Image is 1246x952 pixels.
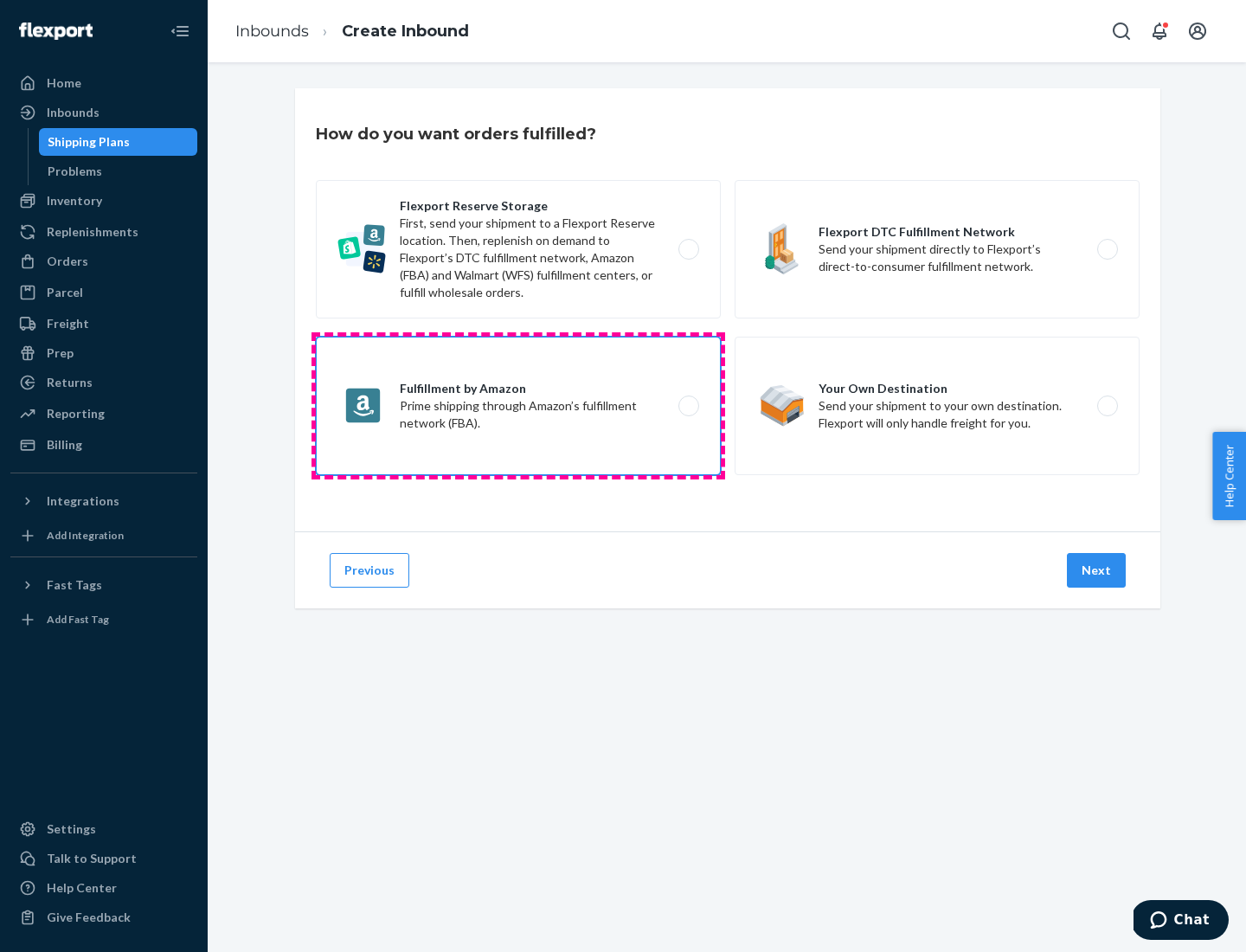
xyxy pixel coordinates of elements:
[10,522,197,550] a: Add Integration
[10,69,197,97] a: Home
[47,436,82,453] div: Billing
[222,6,483,57] ol: breadcrumbs
[48,163,102,180] div: Problems
[47,528,124,543] div: Add Integration
[47,374,93,391] div: Returns
[10,571,197,599] button: Fast Tags
[48,133,130,151] div: Shipping Plans
[47,576,102,594] div: Fast Tags
[10,369,197,396] a: Returns
[47,223,138,241] div: Replenishments
[47,850,137,867] div: Talk to Support
[342,22,469,41] a: Create Inbound
[10,606,197,634] a: Add Fast Tag
[235,22,309,41] a: Inbounds
[47,315,89,332] div: Freight
[39,128,198,156] a: Shipping Plans
[10,487,197,515] button: Integrations
[47,909,131,926] div: Give Feedback
[316,123,596,145] h3: How do you want orders fulfilled?
[10,187,197,215] a: Inventory
[1104,14,1139,48] button: Open Search Box
[10,874,197,902] a: Help Center
[10,310,197,338] a: Freight
[10,99,197,126] a: Inbounds
[47,820,96,838] div: Settings
[47,879,117,897] div: Help Center
[47,405,105,422] div: Reporting
[47,492,119,510] div: Integrations
[10,904,197,931] button: Give Feedback
[10,431,197,459] a: Billing
[1142,14,1177,48] button: Open notifications
[47,74,81,92] div: Home
[47,344,74,362] div: Prep
[1212,432,1246,520] button: Help Center
[10,218,197,246] a: Replenishments
[10,339,197,367] a: Prep
[1067,553,1126,588] button: Next
[10,815,197,843] a: Settings
[10,279,197,306] a: Parcel
[10,400,197,428] a: Reporting
[10,248,197,275] a: Orders
[47,253,88,270] div: Orders
[330,553,409,588] button: Previous
[39,158,198,185] a: Problems
[19,23,93,40] img: Flexport logo
[163,14,197,48] button: Close Navigation
[47,284,83,301] div: Parcel
[1134,900,1229,943] iframe: Opens a widget where you can chat to one of our agents
[47,104,100,121] div: Inbounds
[1180,14,1215,48] button: Open account menu
[47,612,109,627] div: Add Fast Tag
[10,845,197,872] button: Talk to Support
[47,192,102,209] div: Inventory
